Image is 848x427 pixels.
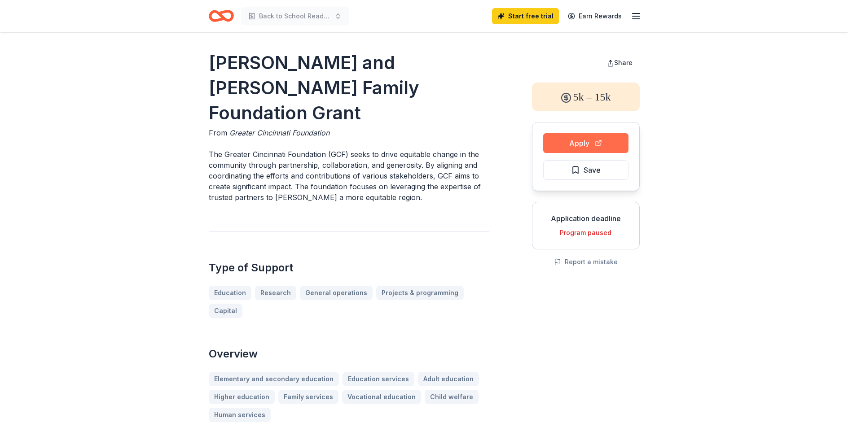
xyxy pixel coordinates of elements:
[209,149,489,203] p: The Greater Cincinnati Foundation (GCF) seeks to drive equitable change in the community through ...
[532,83,640,111] div: 5k – 15k
[554,257,618,267] button: Report a mistake
[209,347,489,361] h2: Overview
[209,50,489,126] h1: [PERSON_NAME] and [PERSON_NAME] Family Foundation Grant
[540,227,632,238] div: Program paused
[562,8,627,24] a: Earn Rewards
[584,164,601,176] span: Save
[209,261,489,275] h2: Type of Support
[209,286,251,300] a: Education
[209,304,242,318] a: Capital
[229,128,330,137] span: Greater Cincinnati Foundation
[540,213,632,224] div: Application deadline
[614,59,633,66] span: Share
[241,7,349,25] button: Back to School Readiness Boot Camp
[600,54,640,72] button: Share
[255,286,296,300] a: Research
[259,11,331,22] span: Back to School Readiness Boot Camp
[209,5,234,26] a: Home
[209,127,489,138] div: From
[300,286,373,300] a: General operations
[543,160,628,180] button: Save
[492,8,559,24] a: Start free trial
[376,286,464,300] a: Projects & programming
[543,133,628,153] button: Apply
